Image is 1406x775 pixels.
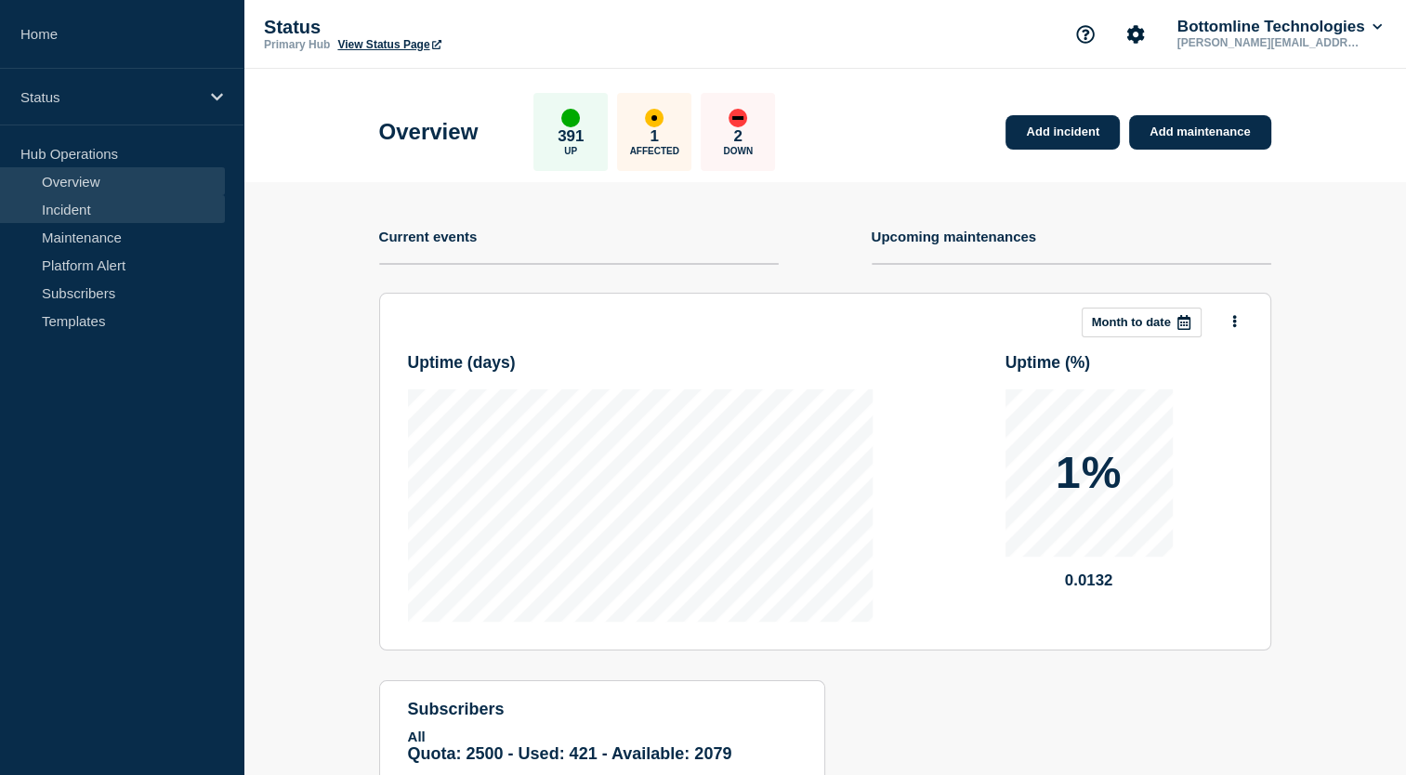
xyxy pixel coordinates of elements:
button: Bottomline Technologies [1174,18,1386,36]
p: 1% [1056,451,1122,495]
h4: subscribers [408,700,796,719]
div: down [729,109,747,127]
p: 391 [558,127,584,146]
span: Quota: 2500 - Used: 421 - Available: 2079 [408,744,732,763]
p: Status [20,89,199,105]
button: Account settings [1116,15,1155,54]
h4: Current events [379,229,478,244]
p: All [408,729,796,744]
a: Add incident [1005,115,1120,150]
p: 1 [650,127,659,146]
p: Down [723,146,753,156]
h3: Uptime ( % ) [1005,353,1091,373]
h3: Uptime ( days ) [408,353,516,373]
p: 2 [734,127,742,146]
div: up [561,109,580,127]
p: 0.0132 [1005,571,1173,590]
button: Support [1066,15,1105,54]
div: affected [645,109,664,127]
p: Up [564,146,577,156]
a: View Status Page [337,38,440,51]
p: Status [264,17,636,38]
a: Add maintenance [1129,115,1270,150]
button: Month to date [1082,308,1202,337]
p: Primary Hub [264,38,330,51]
p: [PERSON_NAME][EMAIL_ADDRESS][PERSON_NAME][DOMAIN_NAME] [1174,36,1367,49]
p: Affected [630,146,679,156]
h4: Upcoming maintenances [872,229,1037,244]
h1: Overview [379,119,479,145]
p: Month to date [1092,315,1171,329]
